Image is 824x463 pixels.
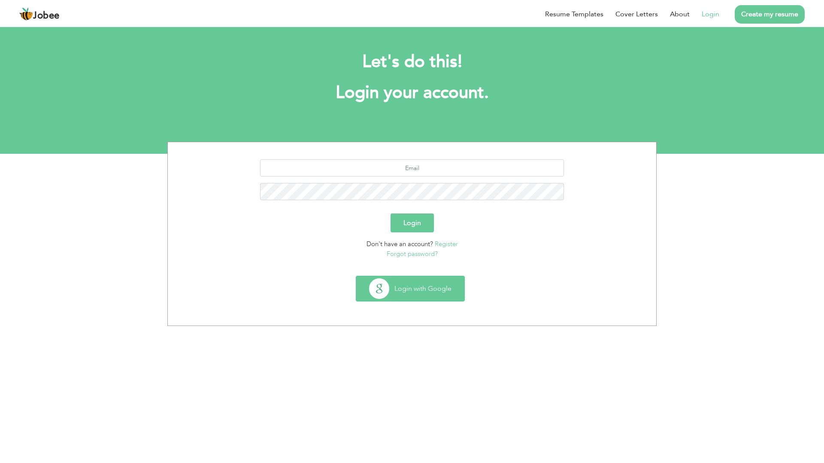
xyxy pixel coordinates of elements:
a: Register [435,240,458,248]
span: Jobee [33,11,60,21]
input: Email [260,159,564,177]
button: Login with Google [356,276,464,301]
a: Forgot password? [387,250,438,258]
a: Login [702,9,719,19]
a: Cover Letters [615,9,658,19]
h1: Login your account. [180,82,644,104]
button: Login [391,213,434,232]
a: Jobee [19,7,60,21]
h2: Let's do this! [180,51,644,73]
img: jobee.io [19,7,33,21]
a: Create my resume [735,5,805,24]
span: Don't have an account? [367,240,433,248]
a: Resume Templates [545,9,603,19]
a: About [670,9,690,19]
